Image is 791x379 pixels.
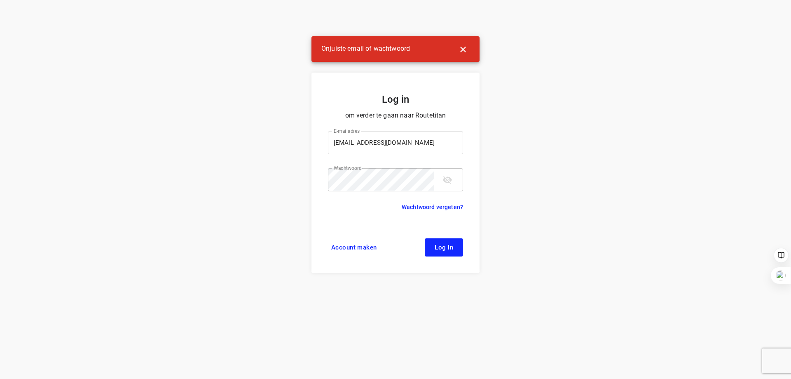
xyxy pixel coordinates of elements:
button: toggle password visibility [438,170,457,190]
span: Onjuiste email of wachtwoord [321,43,410,54]
a: Account maken [328,238,380,257]
a: Wachtwoord vergeten? [402,202,463,212]
h5: Log in [328,92,463,106]
span: Log in [435,244,453,251]
button: Log in [425,238,463,257]
p: om verder te gaan naar Routetitan [328,110,463,121]
span: Account maken [331,244,377,251]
